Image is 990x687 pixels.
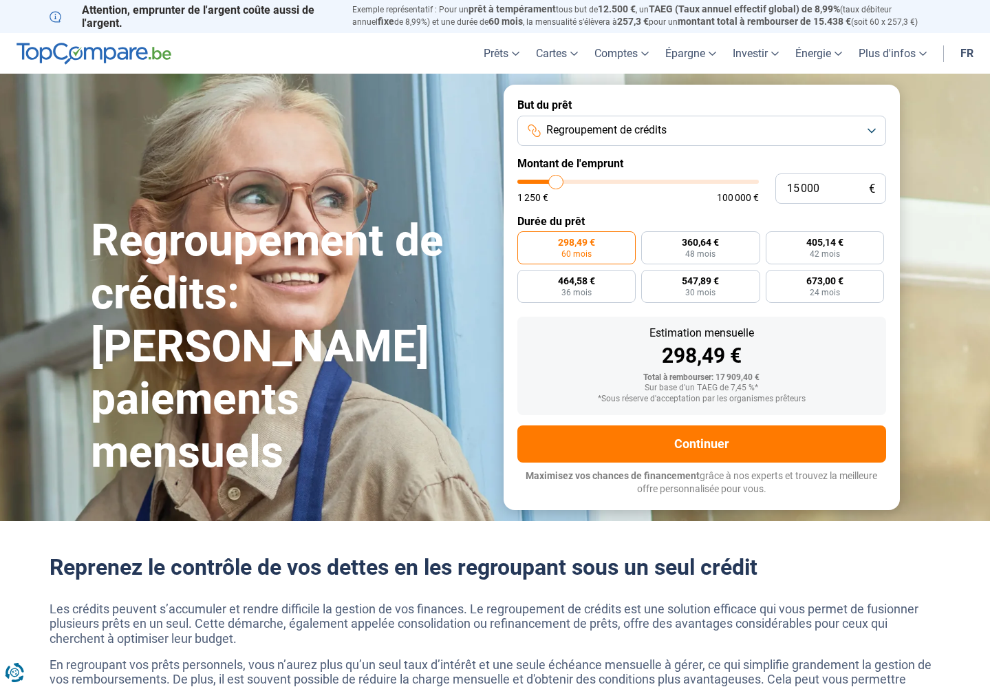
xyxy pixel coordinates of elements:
[517,116,886,146] button: Regroupement de crédits
[528,383,875,393] div: Sur base d'un TAEG de 7,45 %*
[50,3,336,30] p: Attention, emprunter de l'argent coûte aussi de l'argent.
[528,373,875,383] div: Total à rembourser: 17 909,40 €
[352,3,941,28] p: Exemple représentatif : Pour un tous but de , un (taux débiteur annuel de 8,99%) et une durée de ...
[475,33,528,74] a: Prêts
[806,237,843,247] span: 405,14 €
[717,193,759,202] span: 100 000 €
[806,276,843,286] span: 673,00 €
[678,16,851,27] span: montant total à rembourser de 15.438 €
[810,250,840,258] span: 42 mois
[869,183,875,195] span: €
[488,16,523,27] span: 60 mois
[50,602,941,646] p: Les crédits peuvent s’accumuler et rendre difficile la gestion de vos finances. Le regroupement d...
[561,288,592,297] span: 36 mois
[91,215,487,479] h1: Regroupement de crédits: [PERSON_NAME] paiements mensuels
[517,193,548,202] span: 1 250 €
[682,276,719,286] span: 547,89 €
[952,33,982,74] a: fr
[787,33,850,74] a: Énergie
[526,470,700,481] span: Maximisez vos chances de financement
[517,425,886,463] button: Continuer
[17,43,171,65] img: TopCompare
[561,250,592,258] span: 60 mois
[649,3,840,14] span: TAEG (Taux annuel effectif global) de 8,99%
[517,215,886,228] label: Durée du prêt
[657,33,724,74] a: Épargne
[558,237,595,247] span: 298,49 €
[558,276,595,286] span: 464,58 €
[850,33,935,74] a: Plus d'infos
[528,328,875,339] div: Estimation mensuelle
[528,394,875,404] div: *Sous réserve d'acceptation par les organismes prêteurs
[528,346,875,366] div: 298,49 €
[517,469,886,496] p: grâce à nos experts et trouvez la meilleure offre personnalisée pour vous.
[528,33,586,74] a: Cartes
[586,33,657,74] a: Comptes
[685,288,715,297] span: 30 mois
[617,16,649,27] span: 257,3 €
[682,237,719,247] span: 360,64 €
[724,33,787,74] a: Investir
[685,250,715,258] span: 48 mois
[517,98,886,112] label: But du prêt
[546,123,667,138] span: Regroupement de crédits
[598,3,636,14] span: 12.500 €
[50,554,941,580] h2: Reprenez le contrôle de vos dettes en les regroupant sous un seul crédit
[378,16,394,27] span: fixe
[517,157,886,170] label: Montant de l'emprunt
[810,288,840,297] span: 24 mois
[469,3,556,14] span: prêt à tempérament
